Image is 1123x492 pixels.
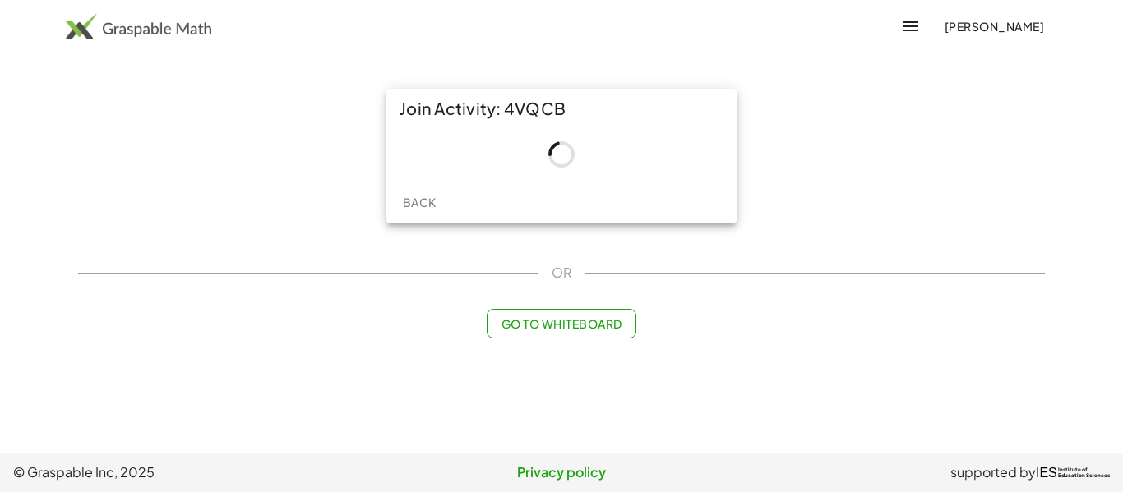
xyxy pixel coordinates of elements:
div: Join Activity: 4VQCB [386,89,737,128]
span: IES [1036,465,1057,481]
button: Go to Whiteboard [487,309,635,338]
a: IESInstitute ofEducation Sciences [1036,462,1110,482]
button: Back [393,187,446,217]
span: Institute of Education Sciences [1058,467,1110,479]
span: © Graspable Inc, 2025 [13,462,379,482]
span: Back [402,195,436,209]
span: OR [552,263,571,283]
span: [PERSON_NAME] [944,19,1044,34]
span: supported by [950,462,1036,482]
a: Privacy policy [379,462,745,482]
button: [PERSON_NAME] [931,11,1057,41]
span: Go to Whiteboard [501,316,622,331]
